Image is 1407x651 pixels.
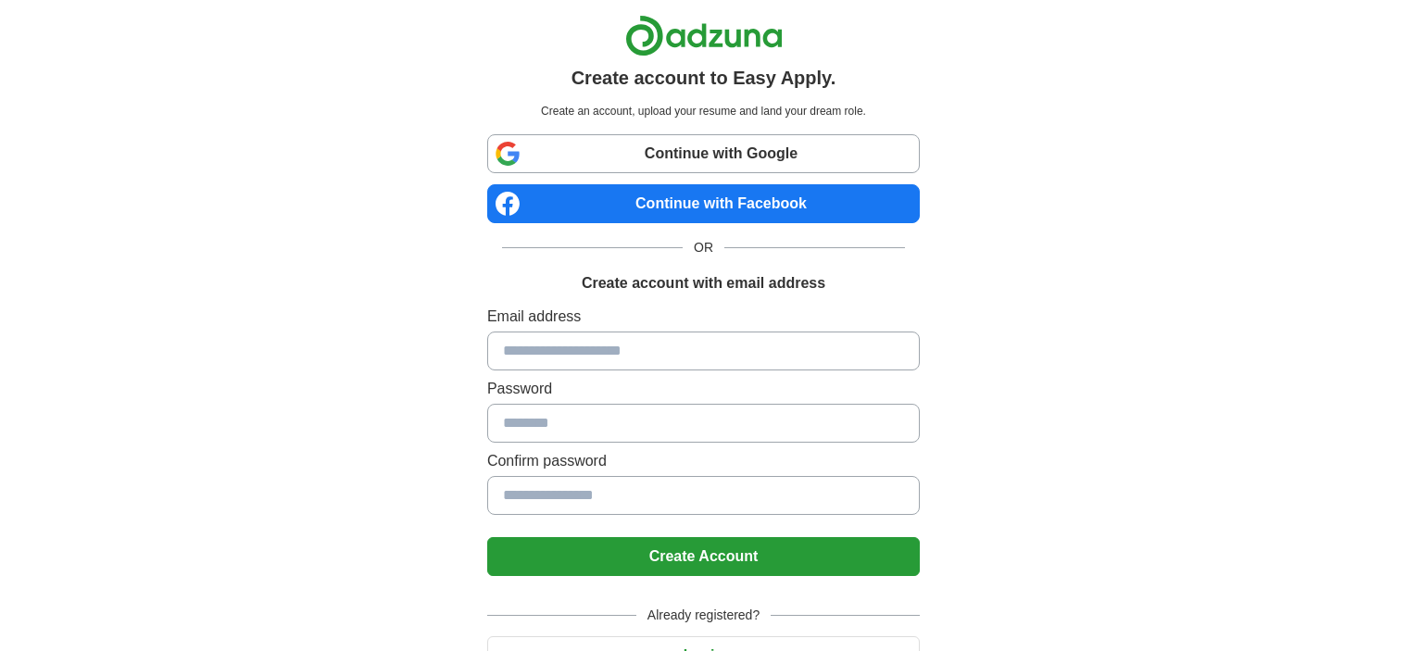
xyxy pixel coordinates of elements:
a: Continue with Facebook [487,184,920,223]
h1: Create account to Easy Apply. [572,64,836,92]
label: Confirm password [487,450,920,472]
img: Adzuna logo [625,15,783,56]
p: Create an account, upload your resume and land your dream role. [491,103,916,119]
span: Already registered? [636,606,771,625]
label: Email address [487,306,920,328]
span: OR [683,238,724,257]
button: Create Account [487,537,920,576]
a: Continue with Google [487,134,920,173]
label: Password [487,378,920,400]
h1: Create account with email address [582,272,825,294]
